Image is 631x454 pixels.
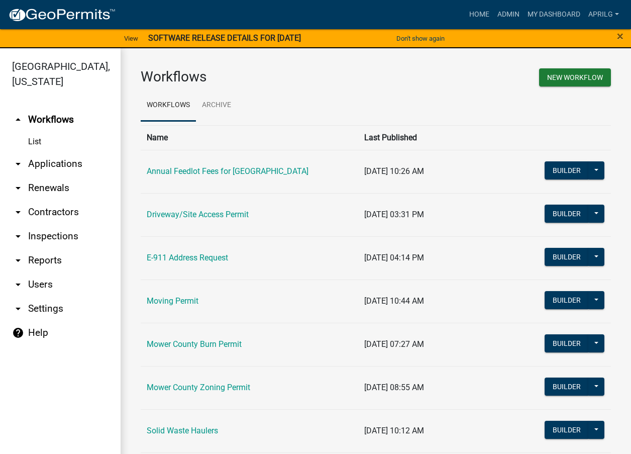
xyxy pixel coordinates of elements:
[147,339,242,349] a: Mower County Burn Permit
[545,248,589,266] button: Builder
[364,296,424,306] span: [DATE] 10:44 AM
[12,303,24,315] i: arrow_drop_down
[358,125,520,150] th: Last Published
[364,383,424,392] span: [DATE] 08:55 AM
[545,421,589,439] button: Builder
[12,279,24,291] i: arrow_drop_down
[148,33,301,43] strong: SOFTWARE RELEASE DETAILS FOR [DATE]
[12,254,24,266] i: arrow_drop_down
[584,5,623,24] a: aprilg
[364,253,424,262] span: [DATE] 04:14 PM
[364,339,424,349] span: [DATE] 07:27 AM
[12,327,24,339] i: help
[147,166,308,176] a: Annual Feedlot Fees for [GEOGRAPHIC_DATA]
[12,230,24,242] i: arrow_drop_down
[523,5,584,24] a: My Dashboard
[120,30,142,47] a: View
[147,383,250,392] a: Mower County Zoning Permit
[539,68,611,86] button: New Workflow
[141,125,358,150] th: Name
[12,206,24,218] i: arrow_drop_down
[465,5,493,24] a: Home
[12,182,24,194] i: arrow_drop_down
[12,158,24,170] i: arrow_drop_down
[364,426,424,435] span: [DATE] 10:12 AM
[392,30,449,47] button: Don't show again
[493,5,523,24] a: Admin
[364,166,424,176] span: [DATE] 10:26 AM
[364,210,424,219] span: [DATE] 03:31 PM
[545,161,589,179] button: Builder
[617,29,623,43] span: ×
[545,291,589,309] button: Builder
[147,210,249,219] a: Driveway/Site Access Permit
[545,205,589,223] button: Builder
[141,89,196,122] a: Workflows
[617,30,623,42] button: Close
[147,426,218,435] a: Solid Waste Haulers
[147,296,198,306] a: Moving Permit
[545,334,589,352] button: Builder
[141,68,368,85] h3: Workflows
[196,89,237,122] a: Archive
[12,114,24,126] i: arrow_drop_up
[545,378,589,396] button: Builder
[147,253,228,262] a: E-911 Address Request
